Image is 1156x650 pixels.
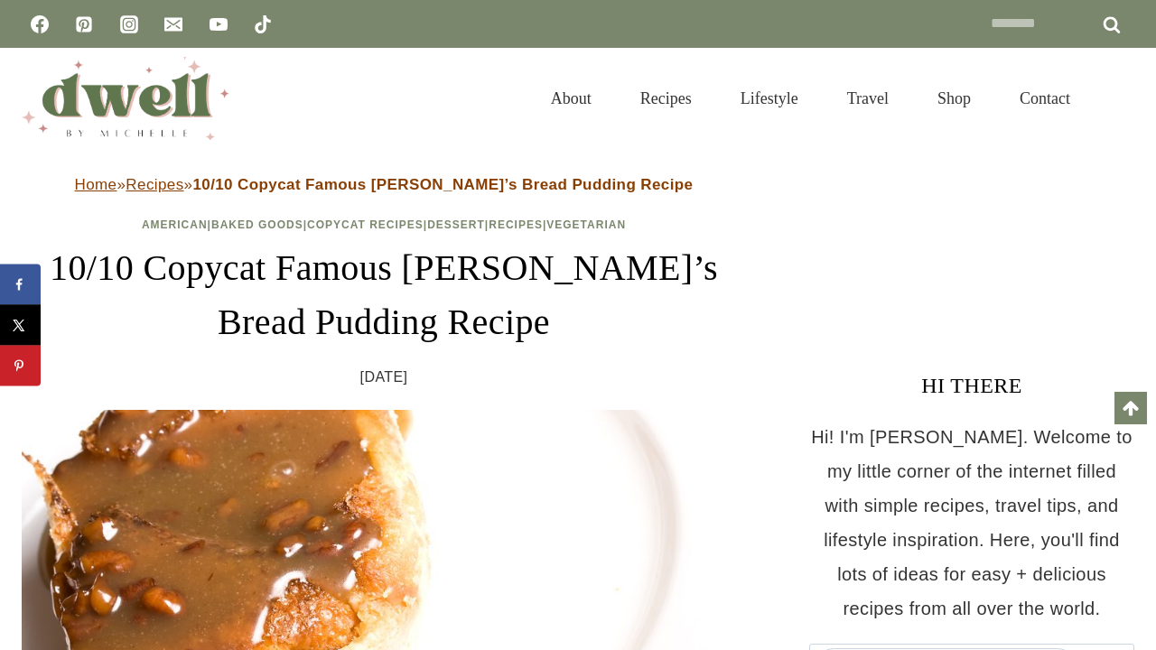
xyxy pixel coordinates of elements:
span: » » [75,176,694,193]
a: Dessert [427,218,485,231]
a: Recipes [126,176,183,193]
a: Contact [995,67,1095,130]
a: Scroll to top [1114,392,1147,424]
a: YouTube [200,6,237,42]
a: Home [75,176,117,193]
p: Hi! I'm [PERSON_NAME]. Welcome to my little corner of the internet filled with simple recipes, tr... [809,420,1134,626]
a: TikTok [245,6,281,42]
a: Shop [913,67,995,130]
img: DWELL by michelle [22,57,229,140]
a: Email [155,6,191,42]
a: Travel [823,67,913,130]
a: Pinterest [66,6,102,42]
a: Facebook [22,6,58,42]
a: Instagram [111,6,147,42]
a: Copycat Recipes [307,218,424,231]
h3: HI THERE [809,369,1134,402]
a: Recipes [489,218,543,231]
a: Lifestyle [716,67,823,130]
a: About [527,67,616,130]
nav: Primary Navigation [527,67,1095,130]
h1: 10/10 Copycat Famous [PERSON_NAME]’s Bread Pudding Recipe [22,241,746,349]
span: | | | | | [142,218,626,231]
a: Vegetarian [546,218,626,231]
time: [DATE] [360,364,408,391]
strong: 10/10 Copycat Famous [PERSON_NAME]’s Bread Pudding Recipe [192,176,693,193]
a: Baked Goods [211,218,303,231]
a: American [142,218,208,231]
button: View Search Form [1104,83,1134,114]
a: Recipes [616,67,716,130]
